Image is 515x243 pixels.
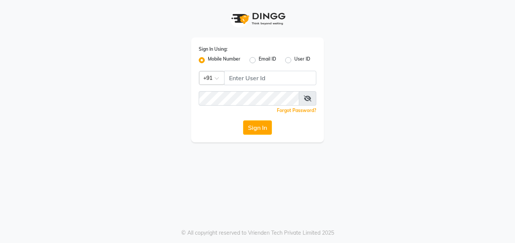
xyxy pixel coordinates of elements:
label: User ID [294,56,310,65]
a: Forgot Password? [277,107,316,113]
label: Email ID [259,56,276,65]
label: Sign In Using: [199,46,228,53]
input: Username [224,71,316,85]
input: Username [199,91,299,106]
img: logo1.svg [227,8,288,30]
button: Sign In [243,120,272,135]
label: Mobile Number [208,56,240,65]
